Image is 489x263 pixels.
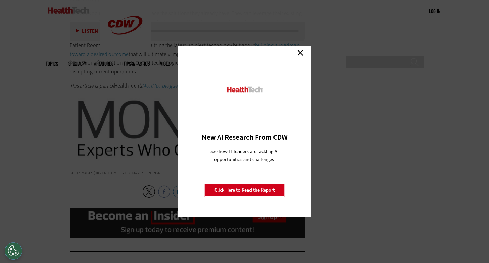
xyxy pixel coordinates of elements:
[5,242,22,260] button: Open Preferences
[202,148,287,163] p: See how IT leaders are tackling AI opportunities and challenges.
[190,133,299,142] h3: New AI Research From CDW
[295,47,305,58] a: Close
[205,184,285,197] a: Click Here to Read the Report
[5,242,22,260] div: Cookies Settings
[226,86,263,93] img: HealthTech_0.png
